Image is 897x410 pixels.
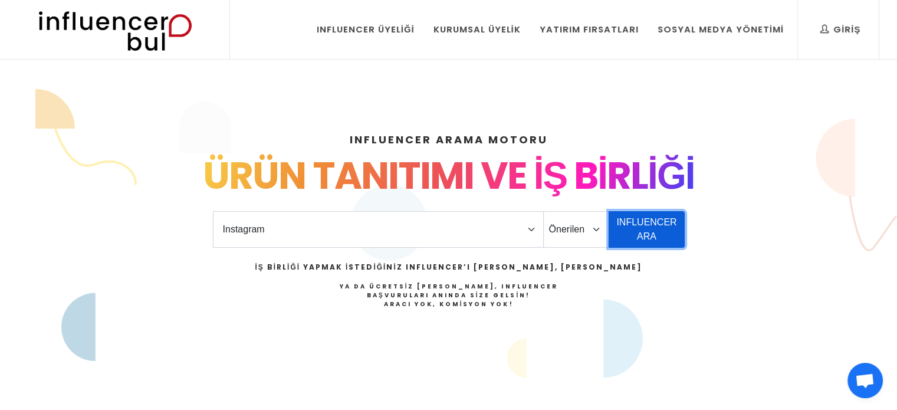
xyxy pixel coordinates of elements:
[433,23,521,36] div: Kurumsal Üyelik
[658,23,784,36] div: Sosyal Medya Yönetimi
[67,147,831,204] div: ÜRÜN TANITIMI VE İŞ BİRLİĞİ
[847,363,883,398] div: Açık sohbet
[384,300,514,309] strong: Aracı Yok, Komisyon Yok!
[255,262,642,273] h2: İş Birliği Yapmak İstediğiniz Influencer’ı [PERSON_NAME], [PERSON_NAME]
[609,211,684,248] button: INFLUENCER ARA
[255,282,642,309] h4: Ya da Ücretsiz [PERSON_NAME], Influencer Başvuruları Anında Size Gelsin!
[820,23,860,36] div: Giriş
[67,132,831,147] h4: INFLUENCER ARAMA MOTORU
[317,23,415,36] div: Influencer Üyeliği
[540,23,639,36] div: Yatırım Fırsatları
